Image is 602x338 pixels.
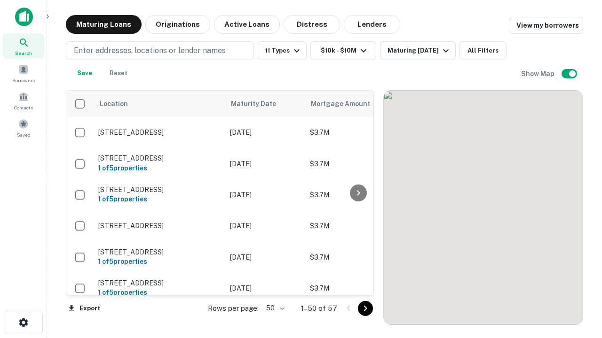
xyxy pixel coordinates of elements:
a: Contacts [3,88,44,113]
h6: 1 of 5 properties [98,256,221,267]
p: $3.7M [310,221,404,231]
button: Export [66,301,103,315]
button: $10k - $10M [310,41,376,60]
th: Maturity Date [225,91,305,117]
span: Saved [17,131,31,138]
p: Enter addresses, locations or lender names [74,45,226,56]
button: Maturing Loans [66,15,142,34]
p: [STREET_ADDRESS] [98,222,221,230]
h6: 1 of 5 properties [98,194,221,204]
div: 50 [262,301,286,315]
a: Saved [3,115,44,140]
h6: Show Map [521,69,556,79]
p: Rows per page: [208,303,259,314]
span: Maturity Date [231,98,288,109]
p: [DATE] [230,190,301,200]
p: $3.7M [310,159,404,169]
h6: 1 of 5 properties [98,287,221,298]
p: $3.7M [310,252,404,262]
p: [DATE] [230,221,301,231]
img: capitalize-icon.png [15,8,33,26]
span: Search [15,49,32,57]
p: $3.7M [310,283,404,293]
p: $3.7M [310,190,404,200]
div: Maturing [DATE] [388,45,451,56]
span: Mortgage Amount [311,98,382,109]
button: Lenders [344,15,400,34]
span: Location [99,98,128,109]
button: Reset [103,64,134,83]
button: Go to next page [358,301,373,316]
a: Borrowers [3,61,44,86]
span: Borrowers [12,77,35,84]
p: [DATE] [230,159,301,169]
a: Search [3,33,44,59]
button: Distress [284,15,340,34]
p: [STREET_ADDRESS] [98,128,221,137]
p: [STREET_ADDRESS] [98,248,221,256]
div: 0 0 [384,91,583,324]
p: [DATE] [230,252,301,262]
iframe: Chat Widget [555,233,602,278]
th: Location [94,91,225,117]
p: 1–50 of 57 [301,303,337,314]
p: [STREET_ADDRESS] [98,154,221,162]
button: Active Loans [214,15,280,34]
button: Save your search to get updates of matches that match your search criteria. [70,64,100,83]
span: Contacts [14,104,33,111]
a: View my borrowers [509,17,583,34]
button: 11 Types [258,41,307,60]
p: [DATE] [230,283,301,293]
th: Mortgage Amount [305,91,409,117]
button: All Filters [459,41,507,60]
button: Maturing [DATE] [380,41,456,60]
p: [STREET_ADDRESS] [98,185,221,194]
button: Enter addresses, locations or lender names [66,41,254,60]
p: [STREET_ADDRESS] [98,279,221,287]
button: Originations [145,15,210,34]
p: $3.7M [310,127,404,138]
h6: 1 of 5 properties [98,163,221,173]
p: [DATE] [230,127,301,138]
